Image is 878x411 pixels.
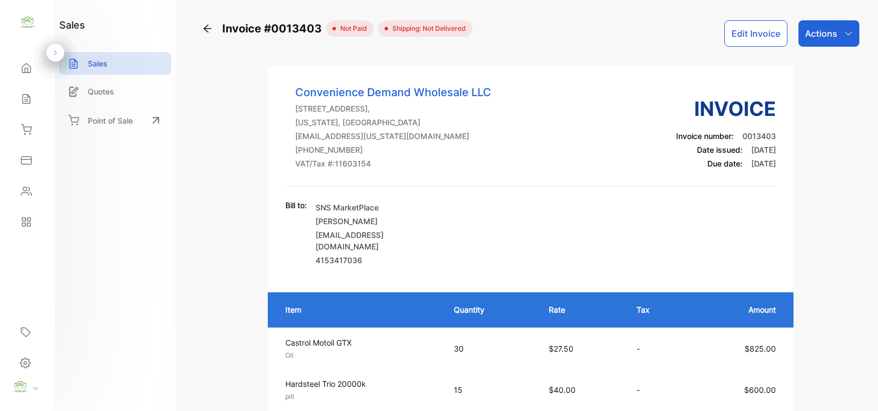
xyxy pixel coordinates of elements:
iframe: LiveChat chat widget [832,365,878,411]
p: Quantity [454,304,527,315]
p: 4153417036 [316,254,442,266]
span: $825.00 [745,344,776,353]
p: - [637,343,678,354]
p: Bill to: [285,199,307,211]
p: [EMAIL_ADDRESS][US_STATE][DOMAIN_NAME] [295,130,491,142]
p: Amount [700,304,776,315]
h3: Invoice [676,94,776,124]
span: Shipping: Not Delivered [388,24,466,34]
span: [DATE] [751,159,776,168]
span: [DATE] [751,145,776,154]
p: Oil [285,351,434,360]
img: profile [12,379,29,395]
span: Invoice #0013403 [222,20,326,37]
p: Convenience Demand Wholesale LLC [295,84,491,101]
p: - [637,384,678,396]
p: Hardsteel Trio 20000k [285,378,434,390]
p: Quotes [88,86,114,97]
p: SNS MarketPlace [316,202,442,213]
p: Tax [637,304,678,315]
p: Castrol Motoil GTX [285,337,434,348]
p: Point of Sale [88,115,133,126]
p: 15 [454,384,527,396]
span: $40.00 [549,385,576,395]
a: Sales [59,52,171,75]
button: Edit Invoice [724,20,787,47]
p: pill [285,392,434,402]
span: 0013403 [742,131,776,141]
p: [PHONE_NUMBER] [295,144,491,155]
p: Actions [805,27,837,40]
span: $600.00 [744,385,776,395]
p: VAT/Tax #: 11603154 [295,158,491,169]
span: Invoice number: [676,131,734,141]
p: Sales [88,58,108,69]
p: Item [285,304,432,315]
p: [EMAIL_ADDRESS][DOMAIN_NAME] [316,229,442,252]
a: Point of Sale [59,108,171,132]
span: Due date: [707,159,742,168]
span: not paid [336,24,367,34]
p: [US_STATE], [GEOGRAPHIC_DATA] [295,116,491,128]
p: [STREET_ADDRESS], [295,103,491,114]
p: [PERSON_NAME] [316,215,442,227]
img: logo [19,14,36,31]
p: Rate [549,304,615,315]
span: $27.50 [549,344,573,353]
a: Quotes [59,80,171,103]
p: 30 [454,343,527,354]
button: Actions [798,20,859,47]
h1: sales [59,18,85,32]
span: Date issued: [697,145,742,154]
